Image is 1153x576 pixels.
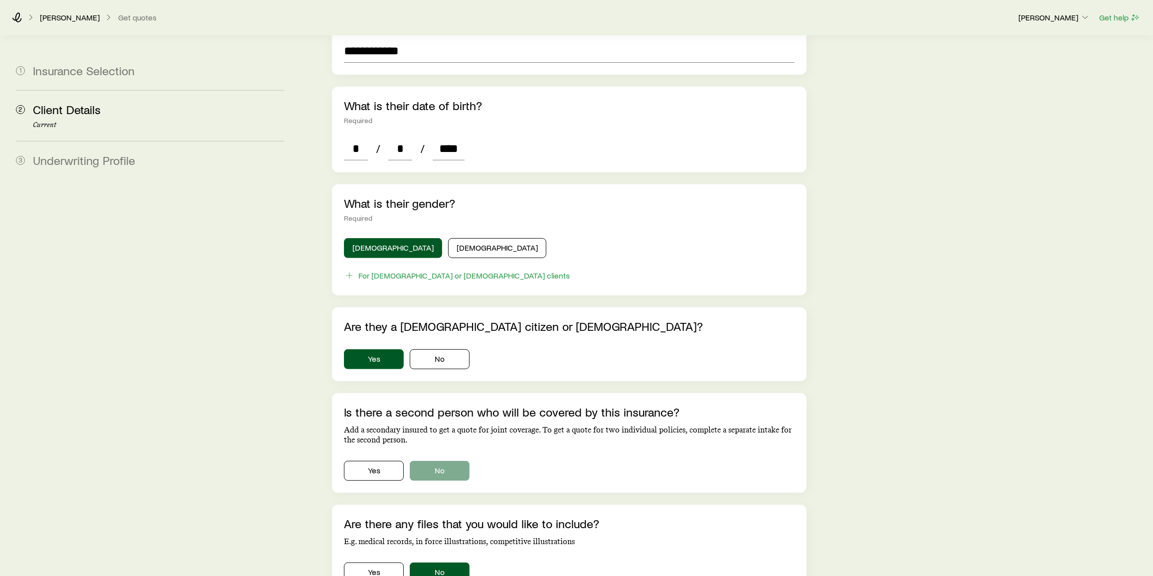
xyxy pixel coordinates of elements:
[33,63,135,78] span: Insurance Selection
[16,156,25,165] span: 3
[358,271,570,281] div: For [DEMOGRAPHIC_DATA] or [DEMOGRAPHIC_DATA] clients
[416,142,429,155] span: /
[16,66,25,75] span: 1
[16,105,25,114] span: 2
[1018,12,1090,22] p: [PERSON_NAME]
[344,537,795,547] p: E.g. medical records, in force illustrations, competitive illustrations
[344,461,404,481] button: Yes
[344,214,795,222] div: Required
[344,99,795,113] p: What is their date of birth?
[344,196,795,210] p: What is their gender?
[448,238,546,258] button: [DEMOGRAPHIC_DATA]
[40,12,100,22] p: [PERSON_NAME]
[1018,12,1091,24] button: [PERSON_NAME]
[33,153,135,167] span: Underwriting Profile
[1099,12,1141,23] button: Get help
[33,121,284,129] p: Current
[372,142,384,155] span: /
[410,349,470,369] button: No
[344,425,795,445] p: Add a secondary insured to get a quote for joint coverage. To get a quote for two individual poli...
[344,238,442,258] button: [DEMOGRAPHIC_DATA]
[410,461,470,481] button: No
[33,102,101,117] span: Client Details
[344,349,404,369] button: Yes
[118,13,157,22] button: Get quotes
[344,319,795,333] p: Are they a [DEMOGRAPHIC_DATA] citizen or [DEMOGRAPHIC_DATA]?
[344,405,795,419] p: Is there a second person who will be covered by this insurance?
[344,517,795,531] p: Are there any files that you would like to include?
[344,270,570,282] button: For [DEMOGRAPHIC_DATA] or [DEMOGRAPHIC_DATA] clients
[344,117,795,125] div: Required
